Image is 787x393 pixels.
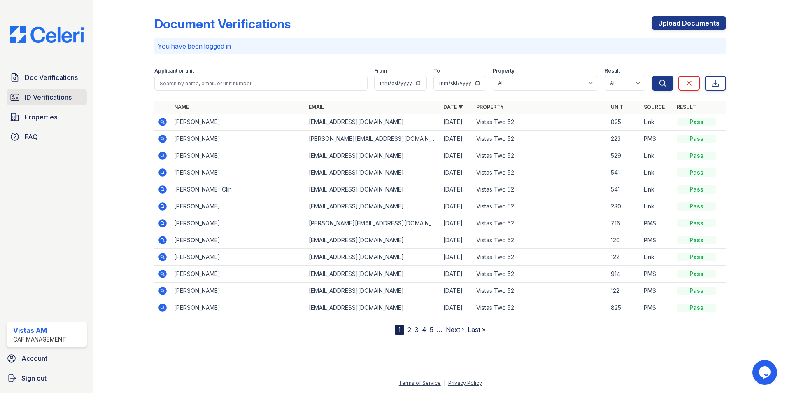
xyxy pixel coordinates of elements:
td: Link [640,181,673,198]
td: PMS [640,215,673,232]
div: Pass [677,168,716,177]
a: Result [677,104,696,110]
a: ID Verifications [7,89,87,105]
td: Vistas Two 52 [473,283,608,299]
td: 529 [608,147,640,164]
div: Vistas AM [13,325,66,335]
div: | [444,380,445,386]
td: 914 [608,266,640,283]
a: Sign out [3,370,90,386]
label: Applicant or unit [154,68,194,74]
div: Pass [677,219,716,227]
td: [EMAIL_ADDRESS][DOMAIN_NAME] [305,164,440,181]
td: PMS [640,131,673,147]
td: PMS [640,283,673,299]
td: Vistas Two 52 [473,131,608,147]
td: [DATE] [440,198,473,215]
td: [PERSON_NAME] Clin [171,181,305,198]
td: Link [640,147,673,164]
a: Last » [468,325,486,334]
td: Vistas Two 52 [473,249,608,266]
a: Terms of Service [399,380,441,386]
label: From [374,68,387,74]
div: Pass [677,202,716,211]
img: CE_Logo_Blue-a8612792a0a2168367f1c8372b55b34899dd931a85d93a1a3d3e32e68fde9ad4.png [3,26,90,43]
span: Doc Verifications [25,73,78,82]
td: [DATE] [440,114,473,131]
td: 122 [608,249,640,266]
input: Search by name, email, or unit number [154,76,368,91]
td: Vistas Two 52 [473,164,608,181]
td: 716 [608,215,640,232]
td: [DATE] [440,299,473,316]
td: 120 [608,232,640,249]
a: Privacy Policy [448,380,482,386]
td: [EMAIL_ADDRESS][DOMAIN_NAME] [305,198,440,215]
td: [EMAIL_ADDRESS][DOMAIN_NAME] [305,266,440,283]
td: 541 [608,164,640,181]
div: Pass [677,236,716,244]
td: [PERSON_NAME] [171,147,305,164]
label: Property [493,68,515,74]
td: PMS [640,299,673,316]
div: Pass [677,118,716,126]
td: [DATE] [440,249,473,266]
td: Link [640,249,673,266]
span: Account [21,353,47,363]
td: [PERSON_NAME] [171,266,305,283]
a: FAQ [7,129,87,145]
a: Account [3,350,90,367]
iframe: chat widget [752,360,779,385]
td: Vistas Two 52 [473,215,608,232]
div: CAF Management [13,335,66,344]
td: [DATE] [440,266,473,283]
div: 1 [395,325,404,335]
td: [PERSON_NAME] [171,283,305,299]
a: Name [174,104,189,110]
td: Vistas Two 52 [473,147,608,164]
td: [PERSON_NAME][EMAIL_ADDRESS][DOMAIN_NAME] [305,215,440,232]
td: 541 [608,181,640,198]
td: 223 [608,131,640,147]
span: ID Verifications [25,92,72,102]
div: Pass [677,304,716,312]
td: 825 [608,114,640,131]
td: [PERSON_NAME] [171,215,305,232]
td: PMS [640,266,673,283]
td: Vistas Two 52 [473,232,608,249]
td: [PERSON_NAME] [171,232,305,249]
td: [PERSON_NAME] [171,164,305,181]
td: [PERSON_NAME] [171,249,305,266]
div: Pass [677,287,716,295]
td: [DATE] [440,147,473,164]
a: Email [309,104,324,110]
td: [DATE] [440,283,473,299]
td: [DATE] [440,232,473,249]
a: Property [476,104,504,110]
td: [EMAIL_ADDRESS][DOMAIN_NAME] [305,181,440,198]
td: [EMAIL_ADDRESS][DOMAIN_NAME] [305,283,440,299]
td: [DATE] [440,181,473,198]
td: 825 [608,299,640,316]
a: Properties [7,109,87,125]
td: [PERSON_NAME] [171,198,305,215]
div: Pass [677,270,716,278]
div: Document Verifications [154,16,291,31]
td: 122 [608,283,640,299]
td: [EMAIL_ADDRESS][DOMAIN_NAME] [305,232,440,249]
td: 230 [608,198,640,215]
td: Vistas Two 52 [473,181,608,198]
a: Next › [446,325,464,334]
td: Vistas Two 52 [473,266,608,283]
td: Vistas Two 52 [473,198,608,215]
td: Link [640,114,673,131]
a: 5 [430,325,433,334]
td: [DATE] [440,164,473,181]
td: Link [640,164,673,181]
span: … [437,325,442,335]
div: Pass [677,253,716,261]
a: 3 [414,325,419,334]
td: Vistas Two 52 [473,114,608,131]
p: You have been logged in [158,41,723,51]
